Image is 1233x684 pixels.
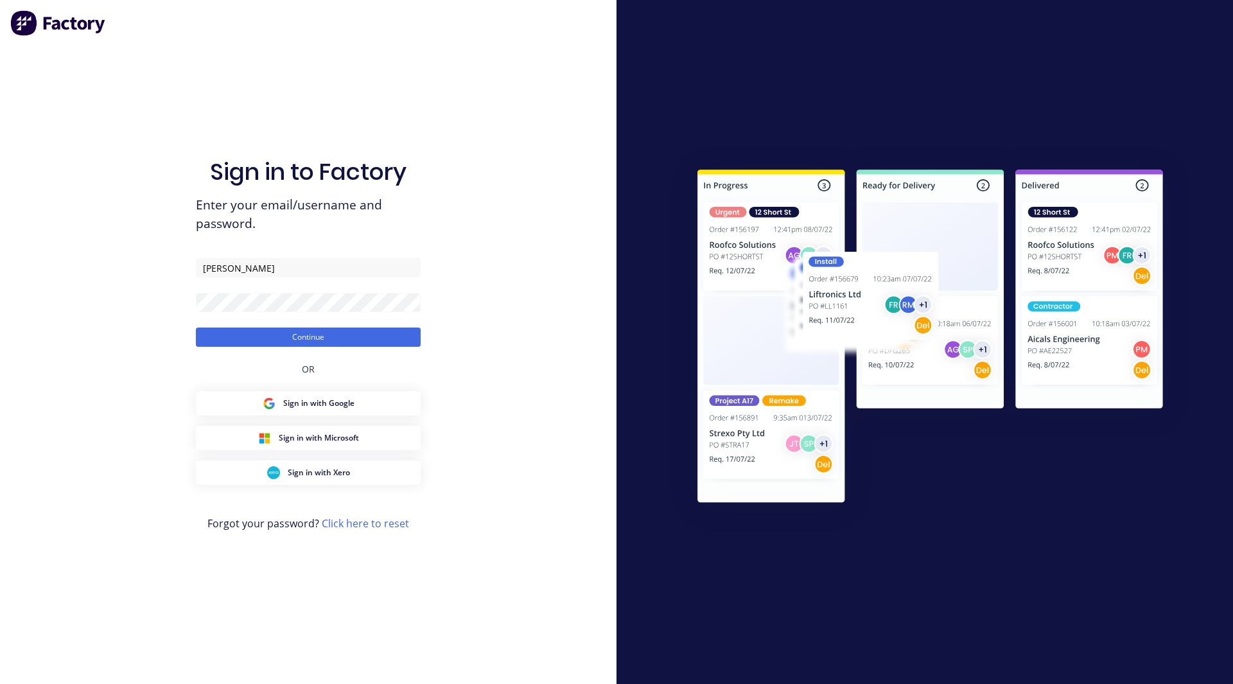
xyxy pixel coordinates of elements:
img: Google Sign in [263,397,275,410]
span: Sign in with Xero [288,467,350,478]
span: Forgot your password? [207,516,409,531]
img: Microsoft Sign in [258,432,271,444]
button: Xero Sign inSign in with Xero [196,460,421,485]
div: OR [302,347,315,391]
span: Sign in with Google [283,398,354,409]
h1: Sign in to Factory [210,158,407,186]
button: Microsoft Sign inSign in with Microsoft [196,426,421,450]
button: Continue [196,328,421,347]
img: Xero Sign in [267,466,280,479]
button: Google Sign inSign in with Google [196,391,421,416]
img: Factory [10,10,107,36]
img: Sign in [669,144,1191,533]
span: Sign in with Microsoft [279,432,359,444]
input: Email/Username [196,258,421,277]
span: Enter your email/username and password. [196,196,421,233]
a: Click here to reset [322,516,409,531]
